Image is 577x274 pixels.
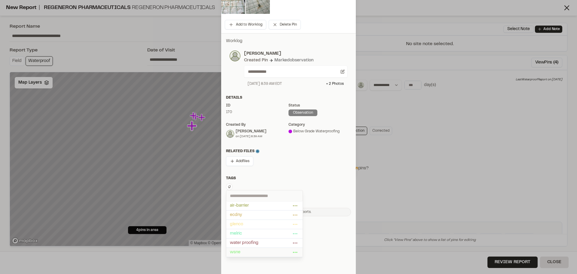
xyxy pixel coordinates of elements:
div: Tags [226,176,351,181]
span: water proofing [230,240,291,246]
span: air-barrier [230,202,291,209]
span: ecdny [230,212,291,218]
span: wsne [230,249,291,256]
button: Edit Tags [226,183,233,190]
span: melric [230,230,291,237]
span: glenco [230,221,291,228]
